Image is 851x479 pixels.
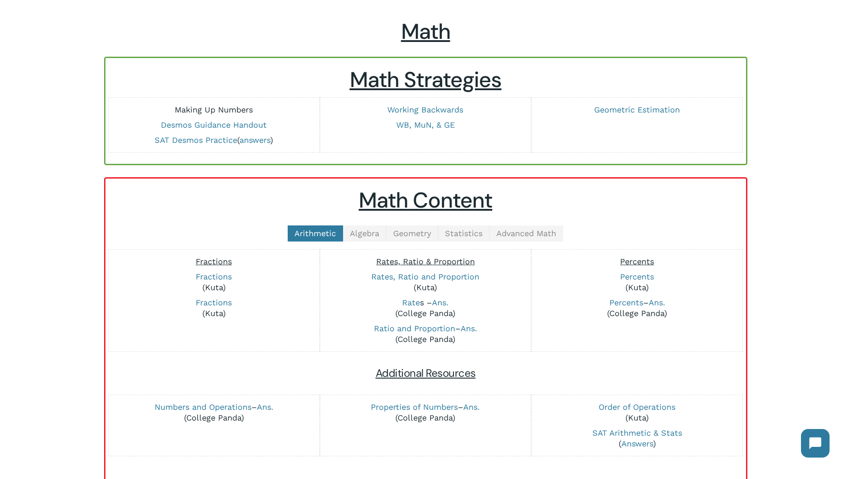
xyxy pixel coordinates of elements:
[376,366,476,380] span: Additional Resources
[239,135,270,145] a: answers
[621,439,653,448] a: Answers
[113,135,315,146] p: ( )
[155,402,252,412] a: Numbers and Operations
[325,271,527,293] p: (Kuta)
[113,402,315,423] p: – (College Panda)
[490,225,563,242] a: Advanced Math
[463,402,480,412] a: Ans.
[536,297,738,319] p: – (College Panda)
[113,271,315,293] p: (Kuta)
[113,297,315,319] p: (Kuta)
[432,298,449,307] a: Ans.
[196,257,232,266] span: Fractions
[155,135,237,145] a: SAT Desmos Practice
[294,229,336,238] span: Arithmetic
[620,257,654,266] span: Percents
[371,272,479,281] a: Rates, Ratio and Proportion
[438,225,490,242] a: Statistics
[496,229,556,238] span: Advanced Math
[343,225,386,242] a: Algebra
[387,105,463,114] a: Working Backwards
[396,120,455,129] a: WB, MuN, & GE
[445,229,482,238] span: Statistics
[536,428,738,449] p: ( )
[393,229,431,238] span: Geometry
[325,297,527,319] p: s – (College Panda)
[350,66,502,94] u: Math Strategies
[371,402,458,412] a: Properties of Numbers
[386,225,438,242] a: Geometry
[599,402,675,412] a: Order of Operations
[325,323,527,345] p: – (College Panda)
[536,402,738,423] p: (Kuta)
[196,298,232,307] a: Fractions
[594,105,680,114] a: Geometric Estimation
[592,428,682,437] a: SAT Arithmetic & Stats
[649,298,665,307] a: Ans.
[350,229,379,238] span: Algebra
[620,272,654,281] a: Percents
[374,324,455,333] a: Ratio and Proportion
[325,402,527,423] p: – (College Panda)
[175,105,253,114] a: Making Up Numbers
[401,17,450,46] span: Math
[792,420,838,467] iframe: Chatbot
[536,271,738,293] p: (Kuta)
[402,298,420,307] a: Rate
[288,225,343,242] a: Arithmetic
[609,298,643,307] a: Percents
[461,324,477,333] a: Ans.
[257,402,273,412] a: Ans.
[161,120,267,129] a: Desmos Guidance Handout
[196,272,232,281] a: Fractions
[376,257,475,266] span: Rates, Ratio & Proportion
[359,186,492,214] u: Math Content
